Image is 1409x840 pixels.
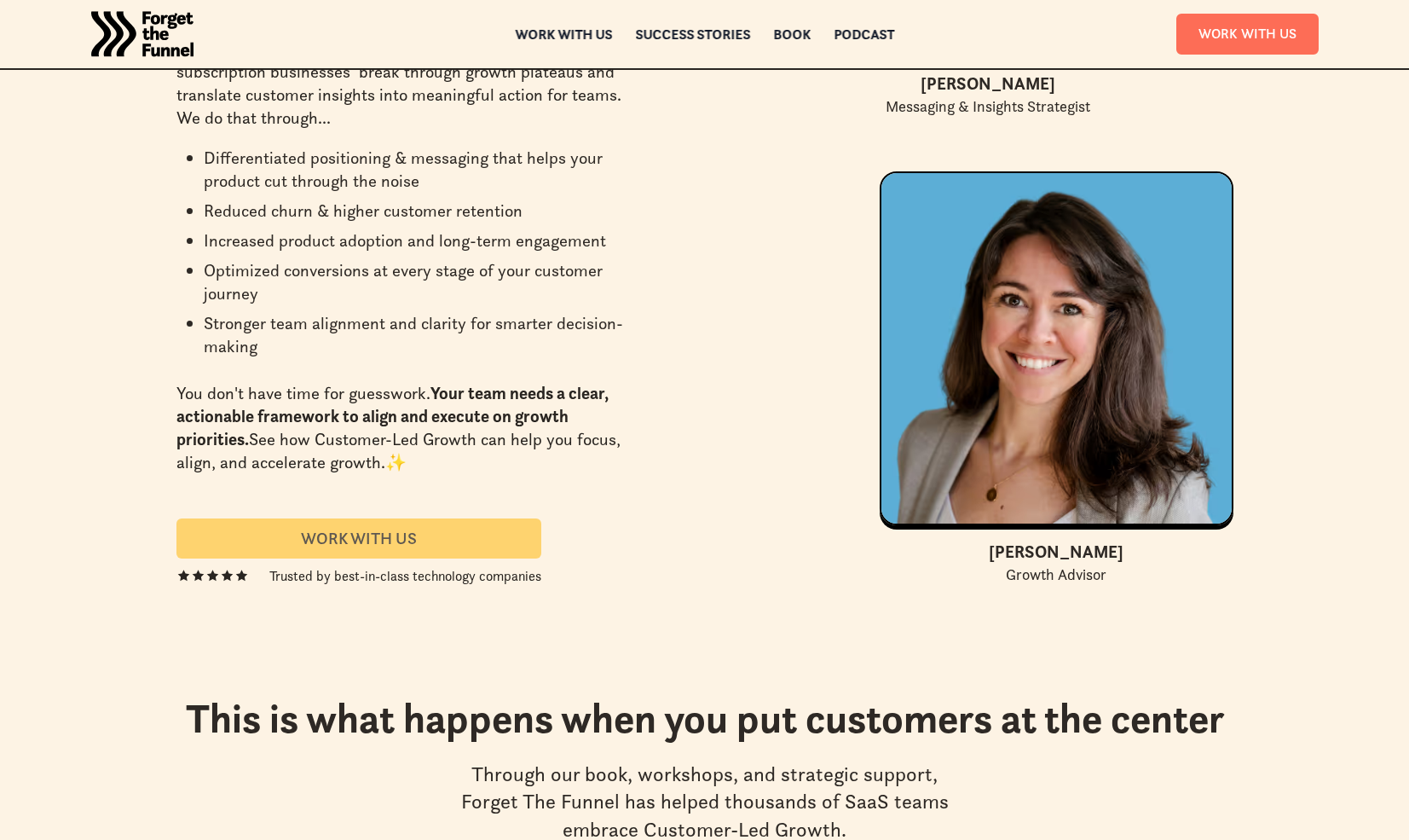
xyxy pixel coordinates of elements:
p: You don't have time for guesswork. See how Customer-Led Growth can help you focus, align, and acc... [176,381,644,473]
li: Stronger team alignment and clarity for smarter decision-making [204,311,644,357]
div: Messaging & Insights Strategist [886,96,1090,117]
div: Growth Advisor [1006,565,1106,585]
div: Work With us [197,528,521,547]
a: Success Stories [635,28,750,40]
p: We’re a strategic growth consultancy helping SaaS, AI, and subscription businesses break through ... [176,37,644,129]
h2: This is what happens when you put customers at the center [186,694,1224,744]
li: Optimized conversions at every stage of your customer journey [204,258,644,304]
div: [PERSON_NAME] [921,71,1055,96]
a: Podcast [834,28,894,40]
a: Book [773,28,811,40]
li: Reduced churn & higher customer retention [204,199,644,222]
strong: ✨ [385,450,407,472]
li: Increased product adoption and long-term engagement [204,229,644,252]
a: Work With Us [1176,14,1319,54]
div: Trusted by best-in-class technology companies [269,565,541,585]
strong: Your team needs a clear, actionable framework to align and execute on growth priorities. [176,381,609,449]
li: Differentiated positioning & messaging that helps your product cut through the noise [204,146,644,192]
a: Work With us [176,518,541,558]
a: Work with us [515,28,612,40]
div: [PERSON_NAME] [989,539,1123,565]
